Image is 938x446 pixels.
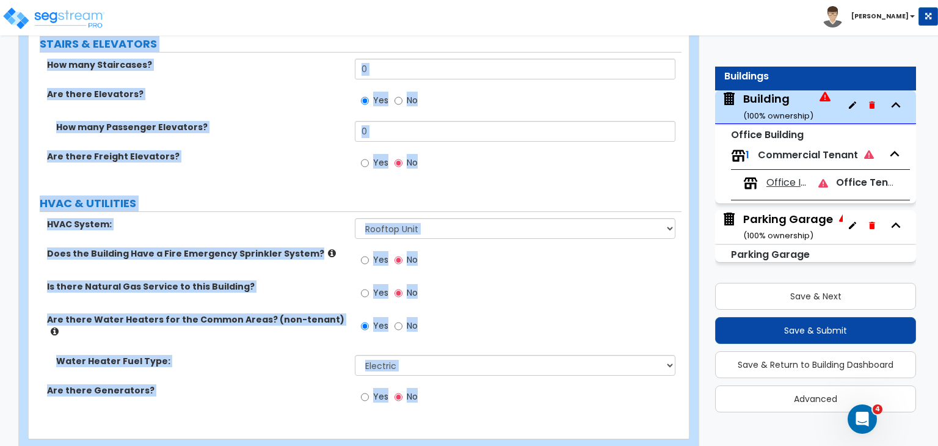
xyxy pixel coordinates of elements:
[407,320,418,332] span: No
[361,94,369,108] input: Yes
[721,211,843,243] span: Parking Garage
[51,327,59,336] i: click for more info!
[56,121,346,133] label: How many Passenger Elevators?
[766,176,809,190] span: Office Interior
[724,70,907,84] div: Buildings
[743,230,813,241] small: ( 100 % ownership)
[851,12,909,21] b: [PERSON_NAME]
[743,110,813,122] small: ( 100 % ownership)
[721,91,831,122] span: Building
[873,404,882,414] span: 4
[743,176,758,191] img: tenants.png
[361,254,369,267] input: Yes
[394,320,402,333] input: No
[743,211,833,243] div: Parking Garage
[721,91,737,107] img: building.svg
[373,320,388,332] span: Yes
[47,150,346,163] label: Are there Freight Elevators?
[373,287,388,299] span: Yes
[731,148,746,163] img: tenants.png
[836,175,905,189] span: Office Tenant
[715,317,916,344] button: Save & Submit
[373,94,388,106] span: Yes
[47,384,346,397] label: Are there Generators?
[407,390,418,403] span: No
[394,390,402,404] input: No
[394,254,402,267] input: No
[361,287,369,300] input: Yes
[394,287,402,300] input: No
[2,6,106,31] img: logo_pro_r.png
[743,91,813,122] div: Building
[407,94,418,106] span: No
[47,247,346,260] label: Does the Building Have a Fire Emergency Sprinkler System?
[373,254,388,266] span: Yes
[822,6,843,27] img: avatar.png
[394,156,402,170] input: No
[848,404,877,434] iframe: Intercom live chat
[47,88,346,100] label: Are there Elevators?
[361,320,369,333] input: Yes
[47,218,346,230] label: HVAC System:
[758,148,874,162] span: Commercial Tenant
[731,247,810,261] small: Parking Garage
[40,196,682,211] label: HVAC & UTILITIES
[373,390,388,403] span: Yes
[715,283,916,310] button: Save & Next
[407,254,418,266] span: No
[40,36,682,52] label: STAIRS & ELEVATORS
[746,148,749,162] span: 1
[721,211,737,227] img: building.svg
[56,355,346,367] label: Water Heater Fuel Type:
[407,156,418,169] span: No
[731,128,804,142] small: Office Building
[47,280,346,293] label: Is there Natural Gas Service to this Building?
[47,59,346,71] label: How many Staircases?
[328,249,336,258] i: click for more info!
[394,94,402,108] input: No
[373,156,388,169] span: Yes
[715,386,916,412] button: Advanced
[715,351,916,378] button: Save & Return to Building Dashboard
[361,390,369,404] input: Yes
[47,313,346,338] label: Are there Water Heaters for the Common Areas? (non-tenant)
[361,156,369,170] input: Yes
[407,287,418,299] span: No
